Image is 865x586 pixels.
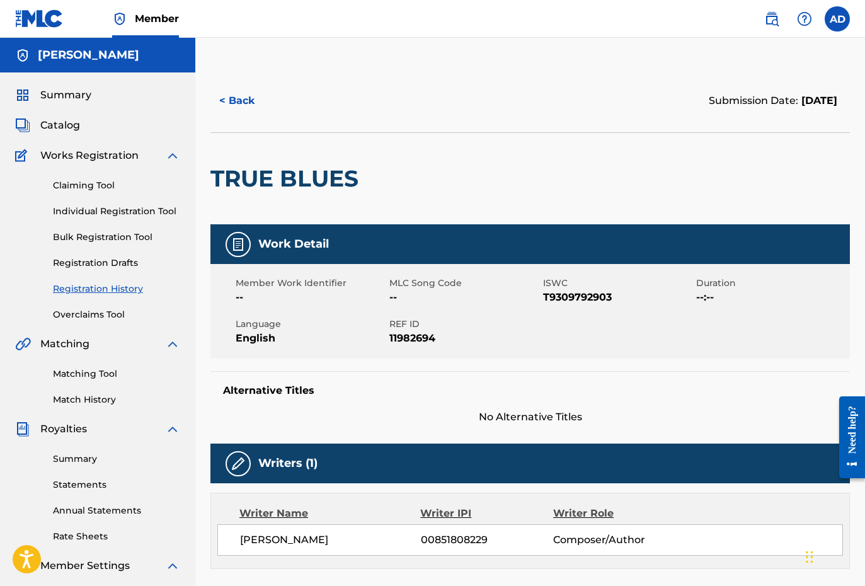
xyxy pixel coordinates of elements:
a: Rate Sheets [53,530,180,543]
span: Catalog [40,118,80,133]
span: Duration [696,277,847,290]
span: Royalties [40,422,87,437]
img: expand [165,422,180,437]
h5: Work Detail [258,237,329,251]
img: Writers [231,456,246,471]
img: Top Rightsholder [112,11,127,26]
span: -- [389,290,540,305]
span: Member [135,11,179,26]
span: T9309792903 [543,290,694,305]
div: Writer Role [553,506,674,521]
a: Statements [53,478,180,491]
span: Matching [40,336,89,352]
span: --:-- [696,290,847,305]
img: expand [165,558,180,573]
a: Claiming Tool [53,179,180,192]
img: search [764,11,779,26]
button: < Back [210,85,286,117]
a: Registration Drafts [53,256,180,270]
img: Summary [15,88,30,103]
div: Writer IPI [420,506,553,521]
span: REF ID [389,318,540,331]
span: 11982694 [389,331,540,346]
a: Bulk Registration Tool [53,231,180,244]
iframe: Chat Widget [802,526,865,586]
img: Matching [15,336,31,352]
span: ISWC [543,277,694,290]
h2: TRUE BLUES [210,164,365,193]
a: Match History [53,393,180,406]
a: CatalogCatalog [15,118,80,133]
span: 00851808229 [421,532,553,548]
a: Summary [53,452,180,466]
div: Help [792,6,817,32]
img: expand [165,148,180,163]
span: [DATE] [798,95,837,106]
span: Language [236,318,386,331]
div: User Menu [825,6,850,32]
span: Composer/Author [553,532,673,548]
img: Works Registration [15,148,32,163]
a: Annual Statements [53,504,180,517]
span: Works Registration [40,148,139,163]
img: Work Detail [231,237,246,252]
img: Accounts [15,48,30,63]
a: Overclaims Tool [53,308,180,321]
a: Individual Registration Tool [53,205,180,218]
div: Drag [806,538,813,576]
img: help [797,11,812,26]
span: [PERSON_NAME] [240,532,421,548]
img: Royalties [15,422,30,437]
iframe: Resource Center [830,386,865,490]
div: Writer Name [239,506,420,521]
a: SummarySummary [15,88,91,103]
span: No Alternative Titles [210,410,850,425]
img: Catalog [15,118,30,133]
span: Member Settings [40,558,130,573]
a: Public Search [759,6,784,32]
span: MLC Song Code [389,277,540,290]
div: Submission Date: [709,93,837,108]
h5: Writers (1) [258,456,318,471]
span: -- [236,290,386,305]
span: English [236,331,386,346]
h5: Alternative Titles [223,384,837,397]
img: expand [165,336,180,352]
img: MLC Logo [15,9,64,28]
span: Summary [40,88,91,103]
span: Member Work Identifier [236,277,386,290]
a: Registration History [53,282,180,296]
h5: Andrew Dunnigan [38,48,139,62]
a: Matching Tool [53,367,180,381]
